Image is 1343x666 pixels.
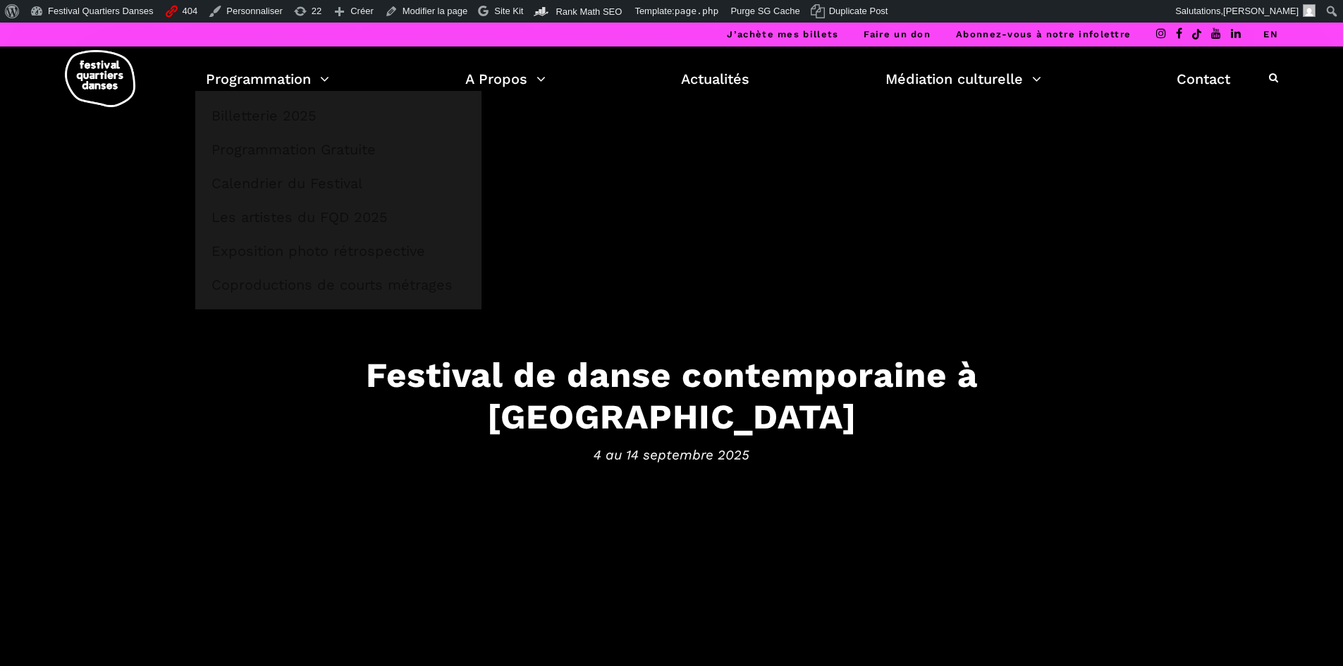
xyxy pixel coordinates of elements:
[727,29,838,39] a: J’achète mes billets
[864,29,931,39] a: Faire un don
[203,269,474,301] a: Coproductions de courts métrages
[956,29,1131,39] a: Abonnez-vous à notre infolettre
[235,444,1109,465] span: 4 au 14 septembre 2025
[556,6,622,17] span: Rank Math SEO
[885,67,1041,91] a: Médiation culturelle
[203,133,474,166] a: Programmation Gratuite
[203,201,474,233] a: Les artistes du FQD 2025
[203,167,474,199] a: Calendrier du Festival
[203,99,474,132] a: Billetterie 2025
[235,354,1109,438] h3: Festival de danse contemporaine à [GEOGRAPHIC_DATA]
[675,6,719,16] span: page.php
[65,50,135,107] img: logo-fqd-med
[1263,29,1278,39] a: EN
[1177,67,1230,91] a: Contact
[681,67,749,91] a: Actualités
[1223,6,1299,16] span: [PERSON_NAME]
[494,6,523,16] span: Site Kit
[465,67,546,91] a: A Propos
[206,67,329,91] a: Programmation
[203,235,474,267] a: Exposition photo rétrospective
